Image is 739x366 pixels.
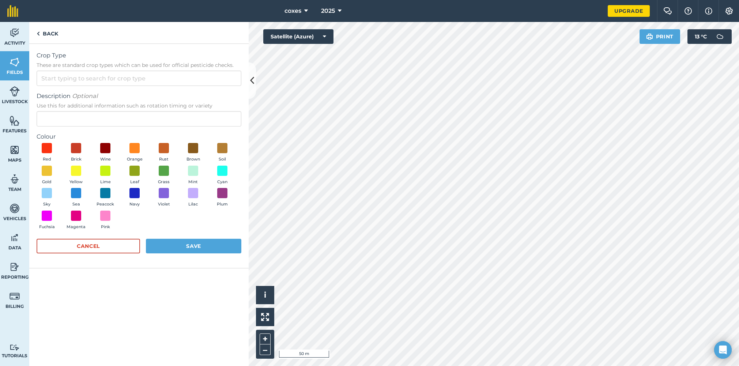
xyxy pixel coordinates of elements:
[212,166,233,185] button: Cyan
[183,166,203,185] button: Mint
[101,224,110,230] span: Pink
[37,29,40,38] img: svg+xml;base64,PHN2ZyB4bWxucz0iaHR0cDovL3d3dy53My5vcmcvMjAwMC9zdmciIHdpZHRoPSI5IiBoZWlnaHQ9IjI0Ii...
[146,239,241,253] button: Save
[714,341,732,359] div: Open Intercom Messenger
[43,201,50,208] span: Sky
[261,313,269,321] img: Four arrows, one pointing top left, one top right, one bottom right and the last bottom left
[69,179,83,185] span: Yellow
[10,344,20,351] img: svg+xml;base64,PD94bWwgdmVyc2lvbj0iMS4wIiBlbmNvZGluZz0idXRmLTgiPz4KPCEtLSBHZW5lcmF0b3I6IEFkb2JlIE...
[212,188,233,208] button: Plum
[10,291,20,302] img: svg+xml;base64,PD94bWwgdmVyc2lvbj0iMS4wIiBlbmNvZGluZz0idXRmLTgiPz4KPCEtLSBHZW5lcmF0b3I6IEFkb2JlIE...
[66,188,86,208] button: Sea
[183,143,203,163] button: Brown
[154,166,174,185] button: Grass
[29,22,65,44] a: Back
[217,201,228,208] span: Plum
[124,188,145,208] button: Navy
[640,29,680,44] button: Print
[183,188,203,208] button: Lilac
[124,166,145,185] button: Leaf
[154,143,174,163] button: Rust
[42,179,52,185] span: Gold
[284,7,301,15] span: coxes
[37,102,241,109] span: Use this for additional information such as rotation timing or variety
[158,201,170,208] span: Violet
[158,179,170,185] span: Grass
[10,261,20,272] img: svg+xml;base64,PD94bWwgdmVyc2lvbj0iMS4wIiBlbmNvZGluZz0idXRmLTgiPz4KPCEtLSBHZW5lcmF0b3I6IEFkb2JlIE...
[37,143,57,163] button: Red
[72,93,98,99] em: Optional
[7,5,18,17] img: fieldmargin Logo
[124,143,145,163] button: Orange
[66,211,86,230] button: Magenta
[10,115,20,126] img: svg+xml;base64,PHN2ZyB4bWxucz0iaHR0cDovL3d3dy53My5vcmcvMjAwMC9zdmciIHdpZHRoPSI1NiIgaGVpZ2h0PSI2MC...
[713,29,727,44] img: svg+xml;base64,PD94bWwgdmVyc2lvbj0iMS4wIiBlbmNvZGluZz0idXRmLTgiPz4KPCEtLSBHZW5lcmF0b3I6IEFkb2JlIE...
[256,286,274,304] button: i
[66,143,86,163] button: Brick
[130,179,139,185] span: Leaf
[95,143,116,163] button: Wine
[37,188,57,208] button: Sky
[646,32,653,41] img: svg+xml;base64,PHN2ZyB4bWxucz0iaHR0cDovL3d3dy53My5vcmcvMjAwMC9zdmciIHdpZHRoPSIxOSIgaGVpZ2h0PSIyNC...
[321,7,335,15] span: 2025
[260,333,271,344] button: +
[212,143,233,163] button: Soil
[100,179,111,185] span: Lime
[10,57,20,68] img: svg+xml;base64,PHN2ZyB4bWxucz0iaHR0cDovL3d3dy53My5vcmcvMjAwMC9zdmciIHdpZHRoPSI1NiIgaGVpZ2h0PSI2MC...
[97,201,114,208] span: Peacock
[154,188,174,208] button: Violet
[684,7,693,15] img: A question mark icon
[188,201,198,208] span: Lilac
[43,156,51,163] span: Red
[127,156,143,163] span: Orange
[37,166,57,185] button: Gold
[705,7,712,15] img: svg+xml;base64,PHN2ZyB4bWxucz0iaHR0cDovL3d3dy53My5vcmcvMjAwMC9zdmciIHdpZHRoPSIxNyIgaGVpZ2h0PSIxNy...
[159,156,169,163] span: Rust
[687,29,732,44] button: 13 °C
[71,156,82,163] span: Brick
[67,224,86,230] span: Magenta
[10,174,20,185] img: svg+xml;base64,PD94bWwgdmVyc2lvbj0iMS4wIiBlbmNvZGluZz0idXRmLTgiPz4KPCEtLSBHZW5lcmF0b3I6IEFkb2JlIE...
[72,201,80,208] span: Sea
[39,224,55,230] span: Fuchsia
[129,201,140,208] span: Navy
[264,290,266,299] span: i
[186,156,200,163] span: Brown
[260,344,271,355] button: –
[695,29,707,44] span: 13 ° C
[725,7,734,15] img: A cog icon
[10,27,20,38] img: svg+xml;base64,PD94bWwgdmVyc2lvbj0iMS4wIiBlbmNvZGluZz0idXRmLTgiPz4KPCEtLSBHZW5lcmF0b3I6IEFkb2JlIE...
[37,51,241,60] span: Crop Type
[10,86,20,97] img: svg+xml;base64,PD94bWwgdmVyc2lvbj0iMS4wIiBlbmNvZGluZz0idXRmLTgiPz4KPCEtLSBHZW5lcmF0b3I6IEFkb2JlIE...
[10,203,20,214] img: svg+xml;base64,PD94bWwgdmVyc2lvbj0iMS4wIiBlbmNvZGluZz0idXRmLTgiPz4KPCEtLSBHZW5lcmF0b3I6IEFkb2JlIE...
[217,179,227,185] span: Cyan
[95,166,116,185] button: Lime
[95,188,116,208] button: Peacock
[188,179,198,185] span: Mint
[37,239,140,253] button: Cancel
[10,232,20,243] img: svg+xml;base64,PD94bWwgdmVyc2lvbj0iMS4wIiBlbmNvZGluZz0idXRmLTgiPz4KPCEtLSBHZW5lcmF0b3I6IEFkb2JlIE...
[37,61,241,69] span: These are standard crop types which can be used for official pesticide checks.
[263,29,333,44] button: Satellite (Azure)
[37,71,241,86] input: Start typing to search for crop type
[66,166,86,185] button: Yellow
[219,156,226,163] span: Soil
[37,92,241,101] span: Description
[608,5,650,17] a: Upgrade
[663,7,672,15] img: Two speech bubbles overlapping with the left bubble in the forefront
[37,211,57,230] button: Fuchsia
[10,144,20,155] img: svg+xml;base64,PHN2ZyB4bWxucz0iaHR0cDovL3d3dy53My5vcmcvMjAwMC9zdmciIHdpZHRoPSI1NiIgaGVpZ2h0PSI2MC...
[37,132,241,141] label: Colour
[100,156,111,163] span: Wine
[95,211,116,230] button: Pink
